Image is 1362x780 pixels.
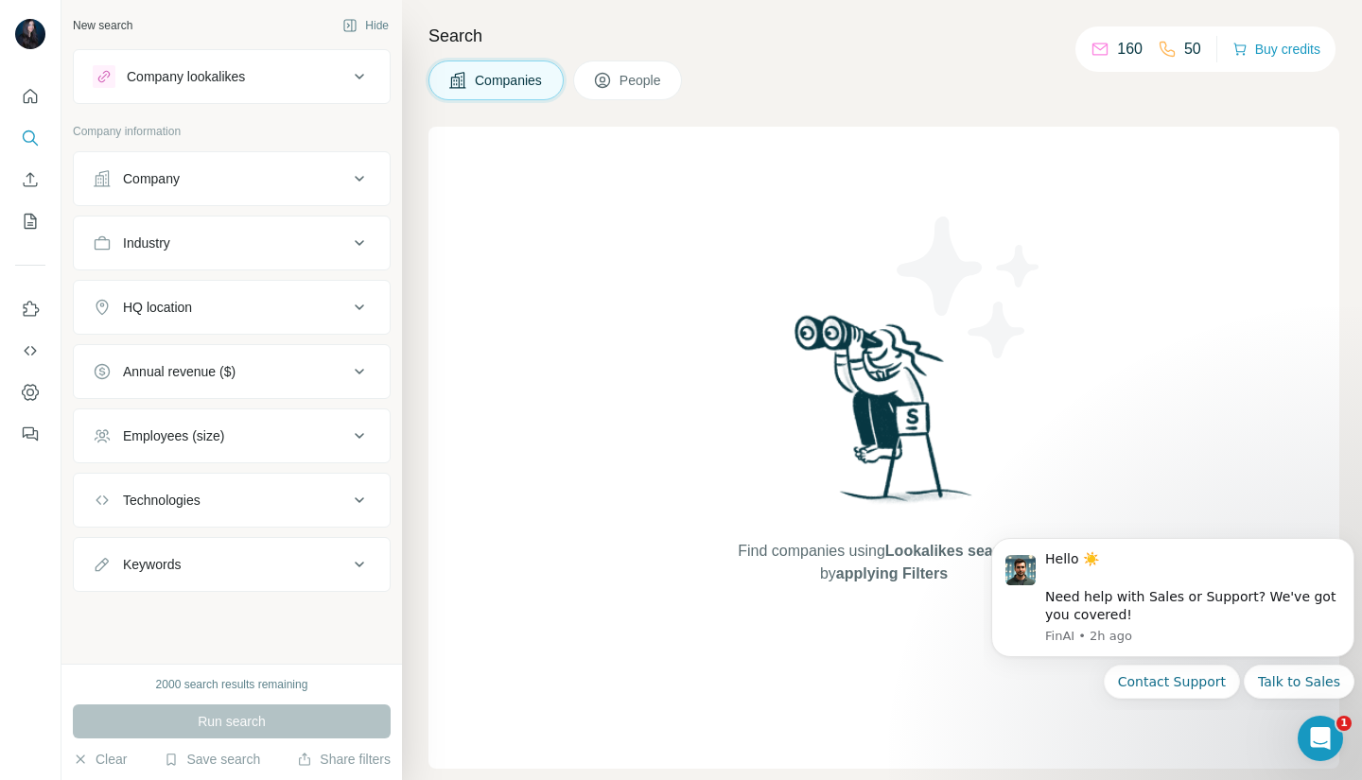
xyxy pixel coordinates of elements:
button: Company [74,156,390,201]
button: Save search [164,750,260,769]
button: Employees (size) [74,413,390,459]
div: New search [73,17,132,34]
span: 1 [1336,716,1352,731]
div: Company [123,169,180,188]
button: Hide [329,11,402,40]
img: Avatar [15,19,45,49]
button: Use Surfe API [15,334,45,368]
div: HQ location [123,298,192,317]
span: Lookalikes search [885,543,1017,559]
span: Companies [475,71,544,90]
button: HQ location [74,285,390,330]
div: Keywords [123,555,181,574]
button: Use Surfe on LinkedIn [15,292,45,326]
button: Technologies [74,477,390,523]
div: Industry [123,234,170,252]
button: Quick start [15,79,45,113]
iframe: Intercom live chat [1298,716,1343,761]
button: Feedback [15,417,45,451]
iframe: Intercom notifications message [984,523,1362,710]
span: People [620,71,663,90]
div: Company lookalikes [127,67,245,86]
button: Enrich CSV [15,163,45,197]
h4: Search [428,23,1339,49]
div: Technologies [123,491,201,510]
img: Surfe Illustration - Stars [884,202,1055,373]
button: Clear [73,750,127,769]
span: applying Filters [836,565,948,581]
img: Surfe Illustration - Woman searching with binoculars [786,310,983,521]
button: Keywords [74,542,390,587]
p: 50 [1184,38,1201,61]
button: Buy credits [1232,36,1320,62]
div: Employees (size) [123,426,224,445]
p: Company information [73,123,391,140]
button: Search [15,121,45,155]
span: Find companies using or by [732,540,1035,585]
p: 160 [1117,38,1143,61]
button: My lists [15,204,45,238]
button: Annual revenue ($) [74,349,390,394]
button: Company lookalikes [74,54,390,99]
button: Share filters [297,750,391,769]
button: Industry [74,220,390,266]
div: 2000 search results remaining [156,676,308,693]
button: Dashboard [15,375,45,409]
div: Annual revenue ($) [123,362,236,381]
